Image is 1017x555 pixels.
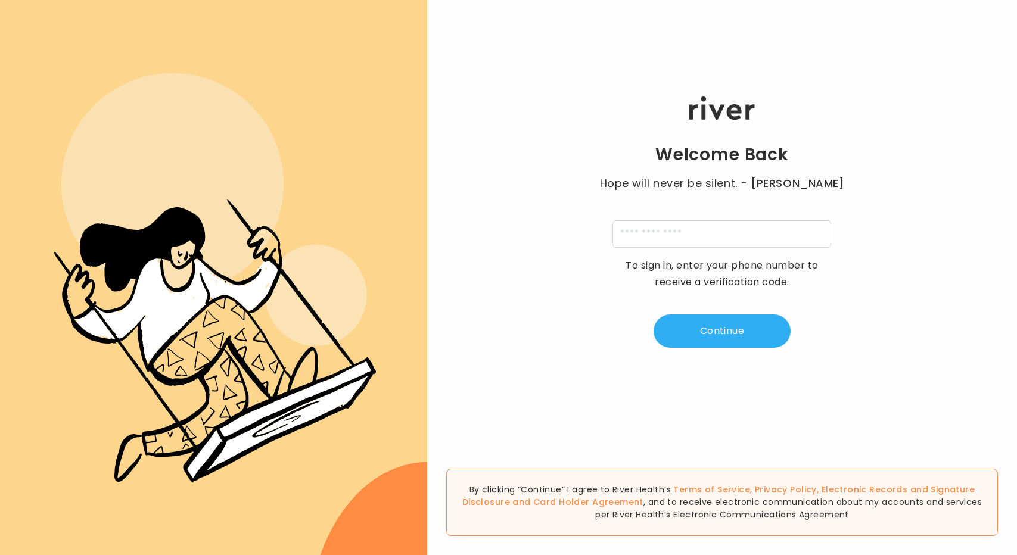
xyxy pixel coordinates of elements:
[533,496,643,508] a: Card Holder Agreement
[741,175,844,192] span: - [PERSON_NAME]
[462,484,975,508] span: , , and
[446,469,998,536] div: By clicking “Continue” I agree to River Health’s
[673,484,750,495] a: Terms of Service
[462,484,975,508] a: Electronic Records and Signature Disclosure
[655,144,789,166] h1: Welcome Back
[588,175,856,192] p: Hope will never be silent.
[654,314,791,348] button: Continue
[595,496,982,520] span: , and to receive electronic communication about my accounts and services per River Health’s Elect...
[755,484,817,495] a: Privacy Policy
[618,257,826,291] p: To sign in, enter your phone number to receive a verification code.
